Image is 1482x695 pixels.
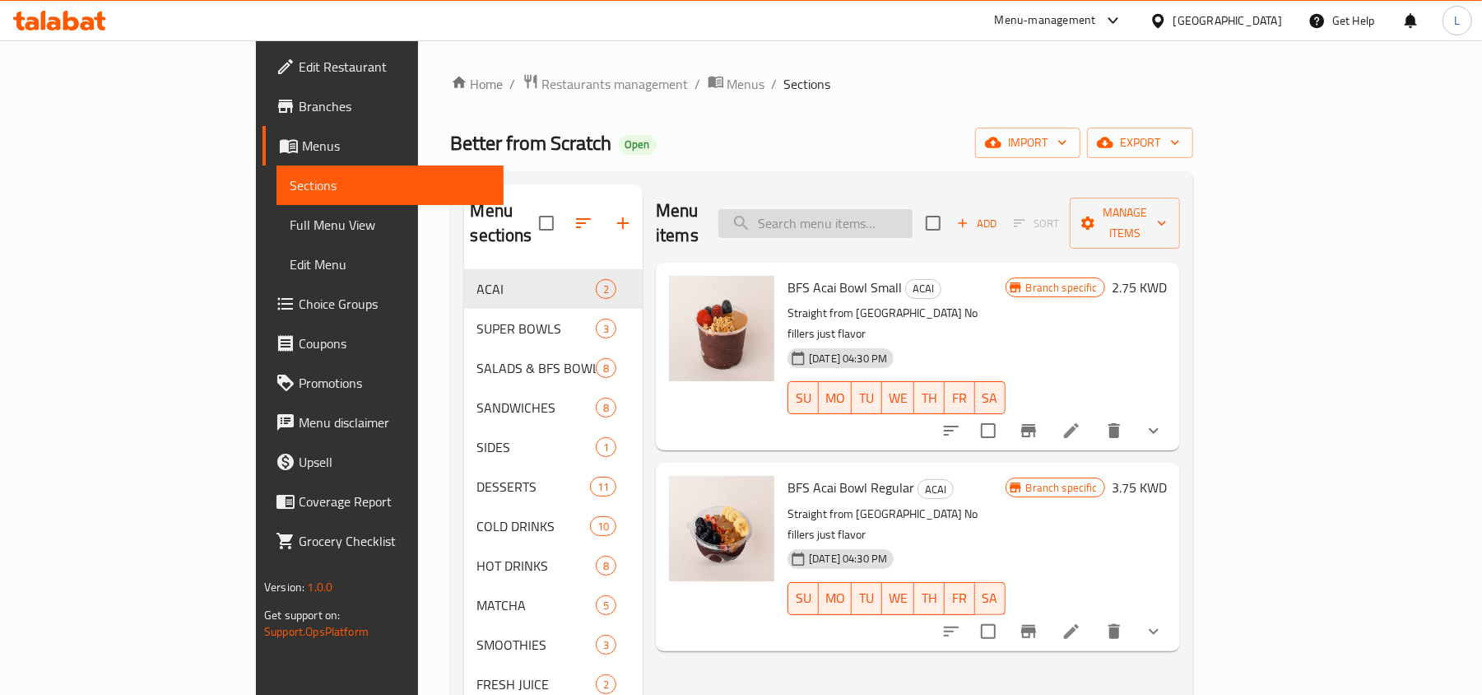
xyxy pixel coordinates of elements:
span: FRESH JUICE [477,674,596,694]
a: Menus [708,73,765,95]
span: BFS Acai Bowl Small [787,275,902,300]
span: 1.0.0 [307,576,332,598]
span: SANDWICHES [477,398,596,417]
span: FR [951,386,969,410]
a: Edit Restaurant [262,47,504,86]
p: Straight from [GEOGRAPHIC_DATA] No fillers just flavor [787,504,1005,545]
span: ACAI [906,279,941,298]
span: Choice Groups [299,294,490,314]
span: SMOOTHIES [477,635,596,655]
div: ACAI [477,279,596,299]
span: HOT DRINKS [477,556,596,576]
div: Menu-management [995,11,1096,30]
span: Select section first [1003,211,1070,236]
span: 10 [591,519,616,534]
div: ACAI [918,479,954,499]
span: 8 [597,400,616,416]
a: Edit Menu [276,245,504,284]
div: COLD DRINKS [477,516,590,536]
span: Select all sections [529,206,564,240]
span: TH [921,386,938,410]
a: Grocery Checklist [262,521,504,561]
span: Menus [302,136,490,156]
h6: 2.75 KWD [1112,276,1167,299]
div: items [590,477,616,497]
button: SU [787,582,819,615]
span: Version: [264,576,304,598]
div: items [590,516,616,536]
button: TH [914,582,945,615]
button: FR [945,582,975,615]
button: delete [1094,612,1134,651]
a: Edit menu item [1062,622,1081,641]
button: show more [1134,612,1173,651]
a: Choice Groups [262,284,504,324]
span: TH [921,586,938,610]
span: Coverage Report [299,492,490,511]
button: export [1087,128,1193,158]
a: Full Menu View [276,205,504,245]
span: Coupons [299,334,490,353]
span: SIDES [477,437,596,457]
span: Select to update [971,413,1006,448]
span: Menus [727,74,765,94]
span: FR [951,586,969,610]
div: items [596,595,616,615]
button: TU [852,582,882,615]
button: TH [914,381,945,414]
span: SU [795,386,812,410]
span: [DATE] 04:30 PM [802,351,894,366]
div: HOT DRINKS8 [464,546,643,585]
span: WE [889,386,908,410]
span: import [988,133,1067,153]
span: MO [825,586,845,610]
button: Add section [603,203,643,243]
span: 5 [597,598,616,613]
button: MO [819,381,852,414]
span: Promotions [299,373,490,393]
span: Get support on: [264,604,340,626]
li: / [695,74,701,94]
div: items [596,398,616,417]
button: MO [819,582,852,615]
div: Open [619,135,657,155]
button: SA [975,381,1006,414]
div: items [596,674,616,694]
span: SUPER BOWLS [477,319,596,338]
a: Coupons [262,324,504,363]
button: sort-choices [931,411,971,450]
span: TU [858,386,876,410]
nav: breadcrumb [451,73,1193,95]
div: DESSERTS11 [464,467,643,506]
span: WE [889,586,908,610]
div: SIDES1 [464,427,643,467]
button: SA [975,582,1006,615]
div: items [596,319,616,338]
span: Edit Restaurant [299,57,490,77]
span: Branch specific [1020,480,1104,496]
img: BFS Acai Bowl Regular [669,476,774,581]
span: Sections [290,175,490,195]
span: SA [982,586,999,610]
h2: Menu items [656,198,699,248]
div: SALADS & BFS BOWLS8 [464,348,643,388]
a: Menu disclaimer [262,403,504,442]
a: Upsell [262,442,504,482]
h6: 3.75 KWD [1112,476,1167,499]
span: 2 [597,677,616,693]
img: BFS Acai Bowl Small [669,276,774,381]
div: items [596,437,616,457]
button: Branch-specific-item [1009,411,1048,450]
span: Better from Scratch [451,124,612,161]
span: Grocery Checklist [299,531,490,551]
span: 2 [597,282,616,297]
span: SU [795,586,812,610]
li: / [510,74,516,94]
div: [GEOGRAPHIC_DATA] [1173,12,1282,30]
span: Restaurants management [542,74,689,94]
a: Menus [262,126,504,166]
button: WE [882,381,914,414]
